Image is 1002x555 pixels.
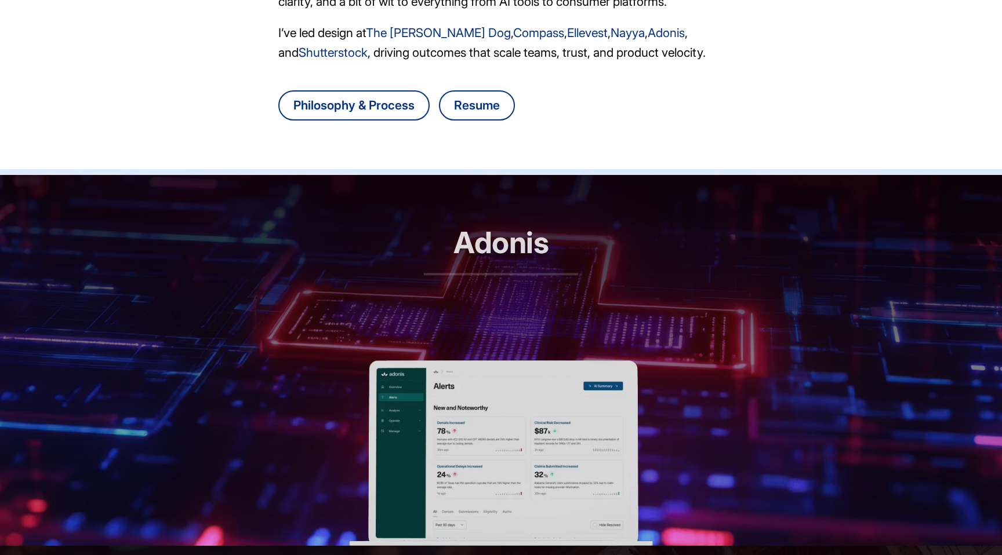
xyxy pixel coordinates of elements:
[567,25,608,40] a: Ellevest
[366,25,511,40] a: The [PERSON_NAME] Dog
[299,45,368,60] a: Shutterstock
[439,90,515,121] a: Download Danny Chang's resume as a PDF file
[278,90,430,121] a: Go to Danny Chang's design philosophy and process page
[424,226,579,275] h2: Adonis
[349,360,652,546] img: adonis work sample
[611,25,645,40] a: Nayya
[648,25,685,40] a: Adonis
[513,25,564,40] a: Compass
[278,23,724,63] p: I’ve led design at , , , , , and , driving outcomes that scale teams, trust, and product velocity.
